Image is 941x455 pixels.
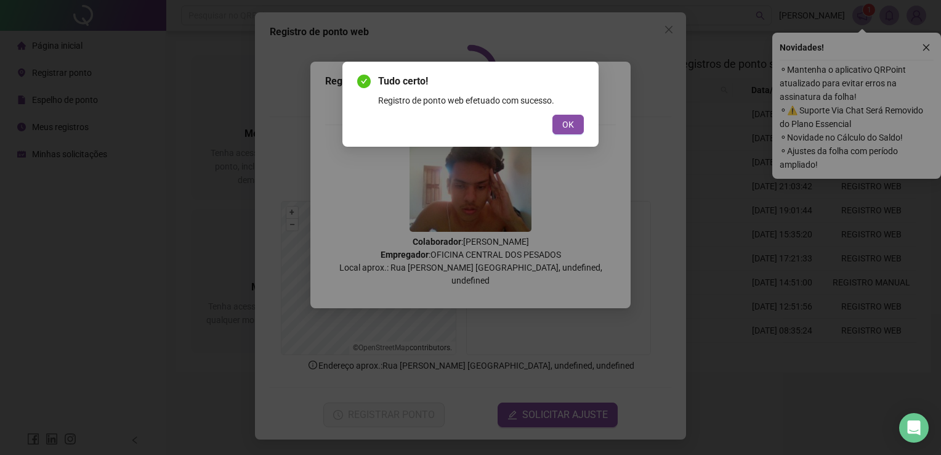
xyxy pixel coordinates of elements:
button: OK [552,115,584,134]
span: check-circle [357,75,371,88]
div: Registro de ponto web efetuado com sucesso. [378,94,584,107]
span: Tudo certo! [378,74,584,89]
div: Open Intercom Messenger [899,413,929,443]
span: OK [562,118,574,131]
